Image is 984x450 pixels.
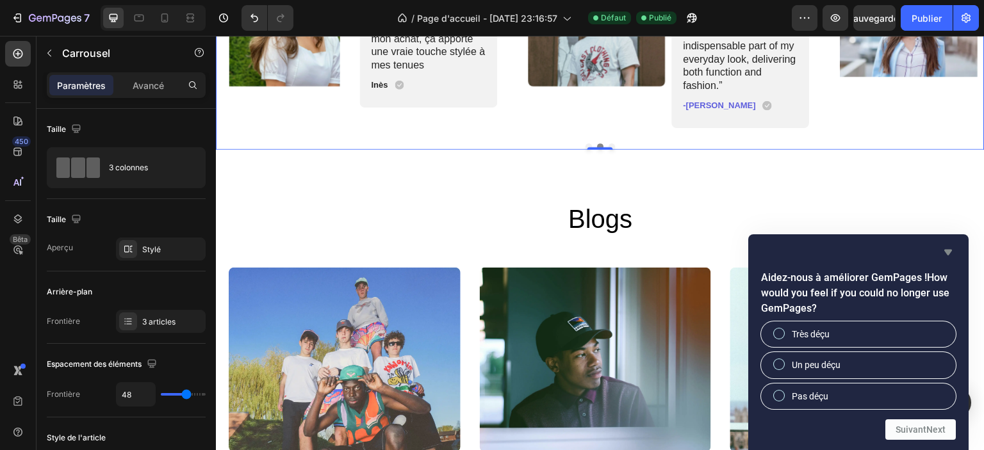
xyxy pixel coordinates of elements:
font: Publié [649,13,671,22]
font: Pas déçu [792,391,828,401]
font: Frontière [47,389,80,399]
font: Taille [47,214,66,224]
font: Bêta [13,235,28,244]
h2: Blogs [13,165,756,201]
button: Dot [393,108,399,114]
font: Stylé [142,245,161,254]
font: Aidez-nous à améliorer GemPages ! [761,271,927,284]
font: Publier [912,13,942,24]
font: Aperçu [47,243,73,252]
font: / [411,13,414,24]
div: Annuler/Rétablir [242,5,293,31]
img: gempages_585287611619213970-1b940ebc-f5e2-4240-80ca-47ce30193cf3.webp [514,232,746,416]
font: Paramètres [57,80,106,91]
font: 3 colonnes [109,163,148,172]
button: Sauvegarder [853,5,896,31]
font: Taille [47,124,66,134]
button: Publier [901,5,953,31]
font: 450 [15,137,28,146]
div: How would you feel if you could no longer use GemPages? [761,245,956,440]
div: How would you feel if you could no longer use GemPages? [761,321,956,409]
font: Carrousel [62,47,110,60]
iframe: Zone de conception [216,36,984,450]
font: Page d'accueil - [DATE] 23:16:57 [417,13,557,24]
button: Masquer l'enquête [940,245,956,260]
font: 7 [84,12,90,24]
h2: How would you feel if you could no longer use GemPages? [761,270,956,316]
font: Sauvegarder [848,13,902,24]
font: Frontière [47,316,80,326]
font: Arrière-plan [47,287,92,296]
font: Espacement des éléments [47,359,142,369]
input: Auto [117,383,155,406]
font: Style de l'article [47,433,106,442]
font: Très déçu [792,329,830,339]
button: Question suivante [885,419,956,440]
img: gempages_585287611619213970-738f5777-2068-4524-a717-dc548d8b0905.webp [13,232,245,416]
font: Avancé [133,80,164,91]
font: 3 articles [142,317,176,326]
button: Dot [370,108,376,114]
p: -[PERSON_NAME] [468,65,540,76]
font: Défaut [601,13,626,22]
p: Carrousel [62,45,171,61]
button: Dot [381,108,388,114]
font: Un peu déçu [792,360,840,370]
button: 7 [5,5,95,31]
img: gempages_585287611619213970-8c80da73-7f03-48f2-a102-9203339d3d17.webp [264,232,496,416]
font: Suivant [896,424,926,435]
